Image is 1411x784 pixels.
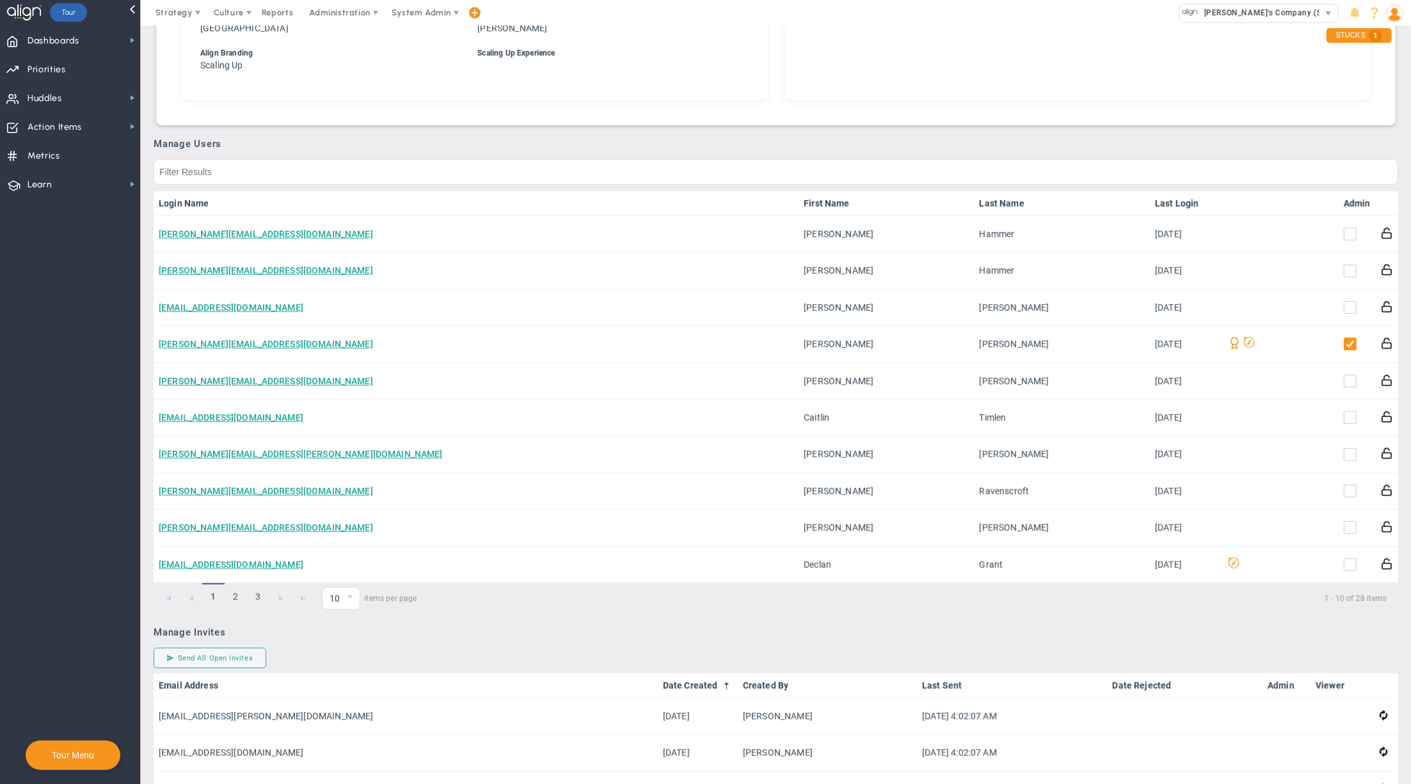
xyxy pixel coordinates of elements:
[1369,29,1382,42] span: 1
[974,510,1149,546] td: [PERSON_NAME]
[1381,483,1393,497] button: Reset Password
[1225,336,1241,352] span: Align Champion
[1150,216,1220,253] td: [DATE]
[1381,410,1393,423] button: Reset Password
[1316,680,1369,691] a: Viewer
[1112,680,1257,691] a: Date Rejected
[322,587,417,610] span: items per page
[200,47,454,59] div: Align Branding
[477,47,731,59] div: Scaling Up Experience
[159,522,373,533] a: [PERSON_NAME][EMAIL_ADDRESS][DOMAIN_NAME]
[799,326,974,363] td: [PERSON_NAME]
[1225,557,1240,572] span: Decision Maker
[1150,473,1220,510] td: [DATE]
[159,265,373,276] a: [PERSON_NAME][EMAIL_ADDRESS][DOMAIN_NAME]
[1381,520,1393,533] button: Reset Password
[1150,436,1220,473] td: [DATE]
[1268,680,1305,691] a: Admin
[658,735,738,771] td: [DATE]
[1150,400,1220,436] td: [DATE]
[392,8,451,17] span: System Admin
[1381,373,1393,387] button: Reset Password
[159,229,373,239] a: [PERSON_NAME][EMAIL_ADDRESS][DOMAIN_NAME]
[200,60,243,70] span: Scaling Up
[658,698,738,735] td: [DATE]
[247,583,269,611] a: 3
[1381,336,1393,350] button: Reset Password
[28,114,82,141] span: Action Items
[738,735,917,771] td: [PERSON_NAME]
[28,85,62,112] span: Huddles
[154,648,266,668] button: Send All Open Invites
[323,588,341,609] span: 10
[1150,326,1220,363] td: [DATE]
[1381,446,1393,460] button: Reset Password
[799,473,974,510] td: [PERSON_NAME]
[1381,300,1393,313] button: Reset Password
[28,143,60,169] span: Metrics
[225,583,247,611] a: 2
[917,698,1107,735] td: [DATE] 4:02:07 AM
[1150,290,1220,326] td: [DATE]
[322,587,360,610] span: 0
[28,27,79,54] span: Dashboards
[1319,4,1338,22] span: select
[154,159,1398,185] input: Filter Results
[1381,263,1393,276] button: Reset Password
[799,547,974,583] td: Declan
[309,8,370,17] span: Administration
[974,436,1149,473] td: [PERSON_NAME]
[159,302,303,313] a: [EMAIL_ADDRESS][DOMAIN_NAME]
[200,23,289,33] span: [GEOGRAPHIC_DATA]
[799,363,974,400] td: [PERSON_NAME]
[159,449,443,459] a: [PERSON_NAME][EMAIL_ADDRESS][PERSON_NAME][DOMAIN_NAME]
[1380,709,1387,723] button: Resend Invite
[974,326,1149,363] td: [PERSON_NAME]
[154,698,658,735] td: [EMAIL_ADDRESS][PERSON_NAME][DOMAIN_NAME]
[28,56,66,83] span: Priorities
[1182,4,1198,20] img: 33318.Company.photo
[1150,547,1220,583] td: [DATE]
[214,8,244,17] span: Culture
[804,198,969,208] a: First Name
[799,216,974,253] td: [PERSON_NAME]
[1150,253,1220,289] td: [DATE]
[48,749,98,761] button: Tour Menu
[1150,363,1220,400] td: [DATE]
[974,290,1149,326] td: [PERSON_NAME]
[159,198,793,208] a: Login Name
[1344,198,1371,208] a: Admin
[155,8,193,17] span: Strategy
[159,412,303,423] a: [EMAIL_ADDRESS][DOMAIN_NAME]
[974,216,1149,253] td: Hammer
[341,588,360,609] span: select
[477,23,547,33] span: [PERSON_NAME]
[974,547,1149,583] td: Grant
[1327,28,1392,43] div: STUCKS
[974,400,1149,436] td: Timlen
[743,680,912,691] a: Created By
[799,436,974,473] td: [PERSON_NAME]
[799,400,974,436] td: Caitlin
[28,171,52,198] span: Learn
[159,486,373,496] a: [PERSON_NAME][EMAIL_ADDRESS][DOMAIN_NAME]
[292,588,314,610] a: Go to the last page
[922,680,1102,691] a: Last Sent
[979,198,1144,208] a: Last Name
[974,363,1149,400] td: [PERSON_NAME]
[159,339,373,349] a: [PERSON_NAME][EMAIL_ADDRESS][DOMAIN_NAME]
[974,253,1149,289] td: Hammer
[1381,226,1393,240] button: Reset Password
[154,138,1398,150] h3: Manage Users
[738,698,917,735] td: [PERSON_NAME]
[1150,510,1220,546] td: [DATE]
[663,680,733,691] a: Date Created
[1198,4,1353,21] span: [PERSON_NAME]'s Company (Sandbox)
[1386,4,1403,22] img: 48978.Person.photo
[799,253,974,289] td: [PERSON_NAME]
[269,588,292,610] a: Go to the next page
[433,591,1387,606] span: 1 - 10 of 28 items
[799,510,974,546] td: [PERSON_NAME]
[159,560,303,570] a: [EMAIL_ADDRESS][DOMAIN_NAME]
[159,376,373,386] a: [PERSON_NAME][EMAIL_ADDRESS][DOMAIN_NAME]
